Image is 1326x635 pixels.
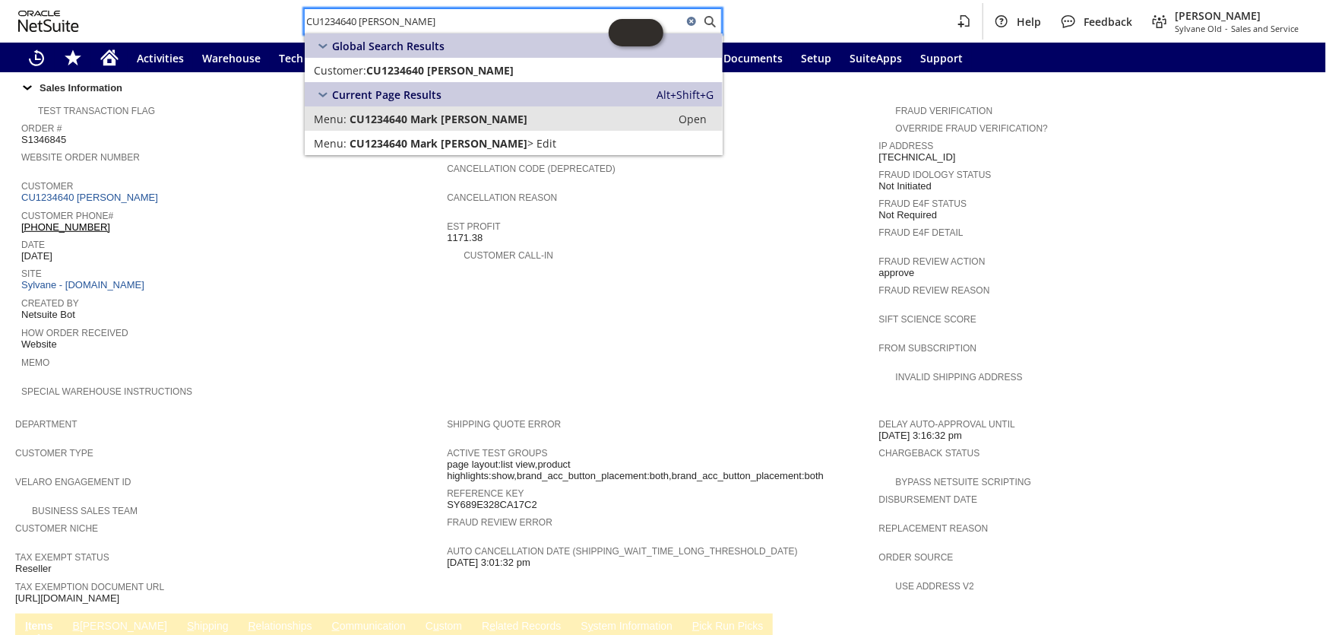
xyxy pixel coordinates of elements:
a: Active Test Groups [447,448,547,459]
a: How Order Received [21,328,128,338]
span: Website [21,338,57,351]
a: Est Profit [447,221,500,232]
span: SY689E328CA17C2 [447,499,537,511]
a: Created By [21,298,79,309]
a: System Information [577,620,676,634]
span: [DATE] [21,250,52,262]
a: Business Sales Team [32,506,138,516]
span: Alt+Shift+G [657,87,714,102]
span: Tech [279,51,303,65]
a: Customer:CU1234640 [PERSON_NAME]Edit: Dash: [305,58,723,82]
a: Shipping Quote Error [447,419,561,430]
a: Pick Run Picks [688,620,767,634]
a: Date [21,240,45,250]
span: Global Search Results [332,39,445,53]
a: Tax Exempt Status [15,552,109,563]
span: page layout:list view,product highlights:show,brand_acc_button_placement:both,brand_acc_button_pl... [447,459,871,482]
a: Fraud Idology Status [879,170,992,180]
a: Velaro Engagement ID [15,477,131,487]
span: Help [1017,14,1041,29]
span: [TECHNICAL_ID] [879,151,956,164]
span: Mark [410,136,438,151]
a: Customer Type [15,448,93,459]
span: Documents [723,51,783,65]
a: Unrolled view on [1283,617,1302,635]
span: CU1234640 [350,136,407,151]
a: Support [911,43,972,73]
a: Documents [714,43,792,73]
a: Customer [21,181,73,192]
span: Warehouse [202,51,261,65]
a: Memo [21,357,49,368]
span: B [73,620,80,632]
a: Replacement reason [879,523,989,534]
span: Customer: [314,63,366,78]
span: P [692,620,699,632]
a: Sylvane - [DOMAIN_NAME] [21,279,148,291]
a: Tech [270,43,312,73]
a: Department [15,419,78,430]
span: Mark [410,112,438,126]
a: Reference Key [447,488,524,499]
span: Feedback [1084,14,1132,29]
a: Order Source [879,552,954,563]
a: Recent Records [18,43,55,73]
a: Custom [422,620,466,634]
a: Override Fraud Verification? [896,123,1048,134]
a: Delay Auto-Approval Until [879,419,1015,430]
div: Sales Information [15,78,1305,97]
a: Activities [128,43,193,73]
span: > Edit [527,136,556,151]
span: Netsuite Bot [21,309,75,321]
span: I [25,620,28,632]
svg: logo [18,11,79,32]
a: Customer Call-in [464,250,553,261]
span: S1346845 [21,134,66,146]
a: Invalid Shipping Address [896,372,1023,383]
span: Activities [137,51,184,65]
svg: Home [100,49,119,67]
iframe: Click here to launch Oracle Guided Learning Help Panel [609,19,663,46]
a: [PHONE_NUMBER] [21,221,110,233]
span: 1171.38 [447,232,483,244]
span: y [588,620,593,632]
span: [DATE] 3:01:32 pm [447,557,530,569]
span: Current Page Results [332,87,441,102]
input: Search [305,12,682,30]
a: Customer Niche [15,523,98,534]
span: Sales and Service [1231,23,1299,34]
a: Items [21,620,57,634]
span: [PERSON_NAME] [441,112,527,126]
a: Tax Exemption Document URL [15,582,164,592]
span: Menu: [314,136,347,151]
span: Sylvane Old [1175,23,1222,34]
svg: Recent Records [27,49,46,67]
svg: Shortcuts [64,49,82,67]
a: Special Warehouse Instructions [21,386,192,397]
a: Related Records [478,620,565,634]
a: Disbursement Date [879,494,978,505]
a: Home [91,43,128,73]
a: Fraud Review Error [447,517,552,528]
span: CU1234640 [350,112,407,126]
span: [URL][DOMAIN_NAME] [15,592,119,605]
span: CU1234640 [PERSON_NAME] [366,63,514,78]
span: [PERSON_NAME] [1175,8,1299,23]
a: Fraud E4F Detail [879,227,964,238]
a: SuiteApps [840,43,911,73]
a: IP Address [879,141,934,151]
svg: Search [701,12,719,30]
a: Relationships [245,620,316,634]
span: approve [879,267,915,279]
a: Chargeback Status [879,448,980,459]
span: Not Required [879,209,938,221]
a: Shipping [183,620,233,634]
a: From Subscription [879,343,977,354]
a: Use Address V2 [896,581,974,592]
a: Fraud Review Action [879,256,986,267]
span: Oracle Guided Learning Widget. To move around, please hold and drag [636,19,663,46]
a: Setup [792,43,840,73]
a: Bypass NetSuite Scripting [896,477,1031,487]
a: Customer Phone# [21,211,113,221]
a: Site [21,268,42,279]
